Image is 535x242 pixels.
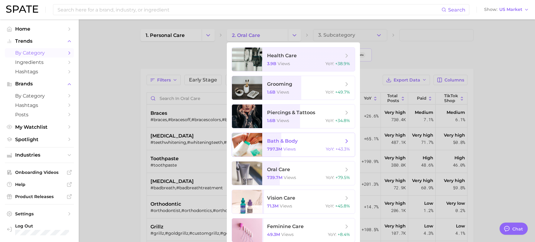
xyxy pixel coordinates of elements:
span: views [277,89,289,95]
span: +43.3% [335,146,350,152]
span: Hashtags [15,102,64,108]
span: Log Out [15,223,74,229]
span: Ingredients [15,59,64,65]
span: YoY : [325,118,334,123]
span: 739.7m [267,175,282,180]
span: +79.5% [335,175,350,180]
span: views [277,118,289,123]
span: bath & body [267,138,298,144]
a: by Category [5,91,74,101]
input: Search here for a brand, industry, or ingredient [57,5,441,15]
span: Brands [15,81,64,87]
span: 49.3m [267,232,280,237]
a: Help [5,180,74,189]
span: by Category [15,50,64,56]
span: feminine care [267,224,304,229]
span: health care [267,53,297,58]
span: Trends [15,38,64,44]
span: My Watchlist [15,124,64,130]
button: ShowUS Market [483,6,530,14]
span: piercings & tattoos [267,110,315,115]
span: views [281,232,294,237]
a: Product Releases [5,192,74,201]
a: Hashtags [5,101,74,110]
span: views [278,61,290,66]
span: Posts [15,112,64,118]
button: Brands [5,79,74,88]
span: views [284,175,296,180]
span: +45.8% [335,203,350,209]
span: Show [484,8,497,11]
a: by Category [5,48,74,58]
a: My Watchlist [5,122,74,132]
span: Onboarding Videos [15,170,64,175]
span: 1.6b [267,89,276,95]
span: Product Releases [15,194,64,199]
span: YoY : [325,203,334,209]
a: Log out. Currently logged in with e-mail cklemawesch@growve.com. [5,221,74,237]
span: Spotlight [15,137,64,142]
span: US Market [499,8,522,11]
span: vision care [267,195,295,201]
span: grooming [267,81,292,87]
span: Settings [15,211,64,217]
span: Industries [15,152,64,158]
span: +34.8% [335,118,350,123]
span: views [280,203,292,209]
span: Hashtags [15,69,64,75]
img: SPATE [6,5,38,13]
a: Settings [5,209,74,218]
span: 1.6b [267,118,276,123]
button: Industries [5,151,74,160]
a: Home [5,24,74,34]
a: Spotlight [5,135,74,144]
button: Trends [5,37,74,46]
a: Hashtags [5,67,74,76]
span: 3.9b [267,61,276,66]
span: +49.7% [335,89,350,95]
span: views [283,146,296,152]
span: YoY : [325,61,334,66]
span: YoY : [326,175,334,180]
a: Ingredients [5,58,74,67]
span: +38.9% [335,61,350,66]
span: 71.3m [267,203,279,209]
a: Onboarding Videos [5,168,74,177]
a: Posts [5,110,74,119]
span: Help [15,182,64,187]
span: YoY : [328,232,336,237]
span: 797.3m [267,146,282,152]
span: YoY : [325,89,334,95]
span: +8.4% [338,232,350,237]
span: YoY : [326,146,334,152]
span: Search [448,7,465,13]
span: by Category [15,93,64,99]
span: Home [15,26,64,32]
span: oral care [267,167,290,172]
